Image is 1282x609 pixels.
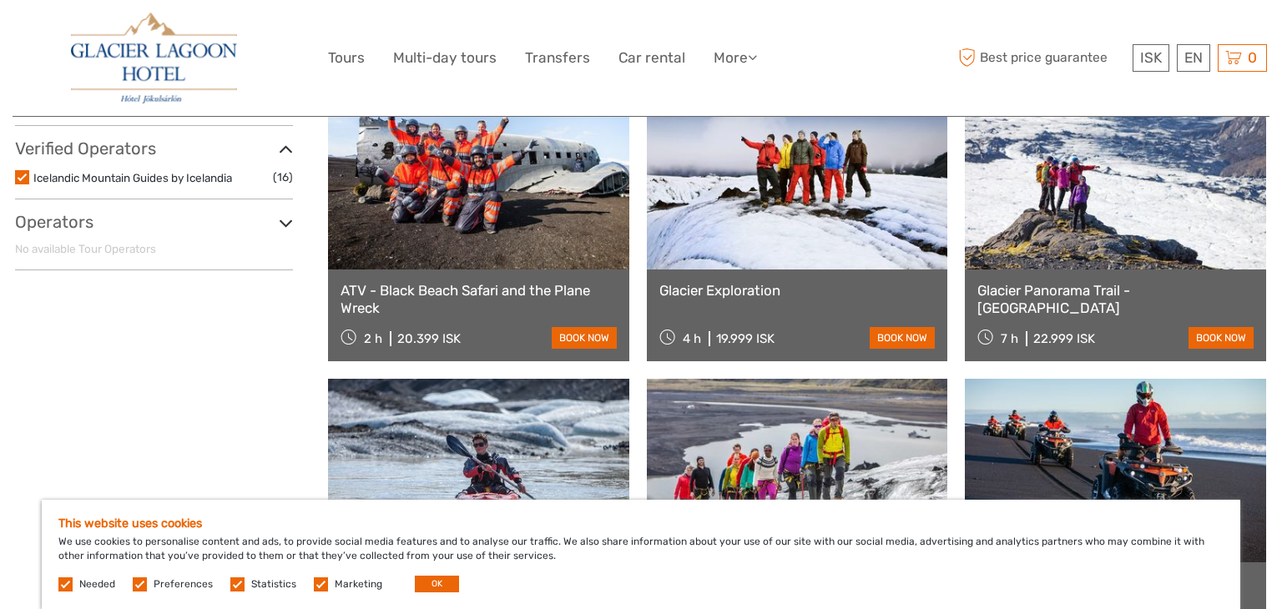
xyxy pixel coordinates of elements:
label: Preferences [154,577,213,591]
a: Glacier Exploration [659,282,936,299]
div: EN [1177,44,1210,72]
button: Open LiveChat chat widget [192,26,212,46]
div: 20.399 ISK [397,331,461,346]
h5: This website uses cookies [58,516,1224,531]
span: 2 h [364,331,382,346]
a: Icelandic Mountain Guides by Icelandia [33,171,232,184]
a: book now [1189,327,1254,349]
button: OK [415,576,459,592]
a: Multi-day tours [393,46,497,70]
span: 0 [1245,49,1259,66]
span: No available Tour Operators [15,242,156,255]
a: Glacier Panorama Trail - [GEOGRAPHIC_DATA] [977,282,1254,316]
a: book now [870,327,935,349]
div: 22.999 ISK [1033,331,1095,346]
a: Tours [328,46,365,70]
span: 7 h [1001,331,1018,346]
p: We're away right now. Please check back later! [23,29,189,43]
span: ISK [1140,49,1162,66]
span: 4 h [683,331,701,346]
div: We use cookies to personalise content and ads, to provide social media features and to analyse ou... [42,500,1240,609]
label: Marketing [335,577,382,591]
a: Car rental [618,46,685,70]
label: Needed [79,577,115,591]
h3: Operators [15,212,293,232]
span: Best price guarantee [954,44,1128,72]
span: (16) [273,168,293,187]
a: book now [552,327,617,349]
img: 2790-86ba44ba-e5e5-4a53-8ab7-28051417b7bc_logo_big.jpg [71,13,236,103]
a: More [714,46,757,70]
label: Statistics [251,577,296,591]
div: 19.999 ISK [716,331,775,346]
a: Transfers [525,46,590,70]
a: ATV - Black Beach Safari and the Plane Wreck [341,282,617,316]
h3: Verified Operators [15,138,293,159]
